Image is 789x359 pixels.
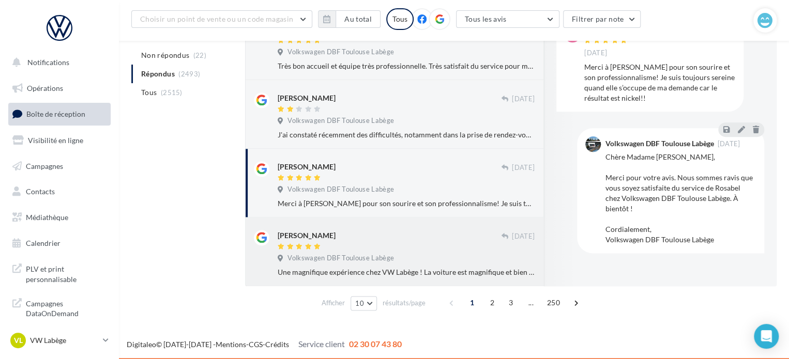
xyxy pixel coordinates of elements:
[503,294,519,311] span: 3
[28,136,83,145] span: Visibilité en ligne
[161,88,183,97] span: (2515)
[127,340,402,349] span: © [DATE]-[DATE] - - -
[26,296,107,319] span: Campagnes DataOnDemand
[6,232,113,254] a: Calendrier
[336,10,381,28] button: Au total
[26,187,55,196] span: Contacts
[6,207,113,228] a: Médiathèque
[6,292,113,323] a: Campagnes DataOnDemand
[140,14,293,23] span: Choisir un point de vente ou un code magasin
[6,77,113,99] a: Opérations
[605,152,756,245] div: Chère Madame [PERSON_NAME], Merci pour votre avis. Nous sommes ravis que vous soyez satisfaite du...
[456,10,559,28] button: Tous les avis
[27,84,63,92] span: Opérations
[523,294,539,311] span: ...
[141,87,157,98] span: Tous
[349,339,402,349] span: 02 30 07 43 80
[26,262,107,284] span: PLV et print personnalisable
[27,58,69,67] span: Notifications
[26,161,63,170] span: Campagnes
[512,95,535,104] span: [DATE]
[278,93,336,103] div: [PERSON_NAME]
[465,14,507,23] span: Tous les avis
[6,258,113,288] a: PLV et print personnalisable
[26,213,68,222] span: Médiathèque
[6,52,109,73] button: Notifications
[14,335,23,346] span: VL
[386,8,414,30] div: Tous
[287,185,394,194] span: Volkswagen DBF Toulouse Labège
[30,335,99,346] p: VW Labège
[141,50,189,60] span: Non répondus
[605,140,714,147] div: Volkswagen DBF Toulouse Labège
[6,155,113,177] a: Campagnes
[249,340,263,349] a: CGS
[26,239,60,247] span: Calendrier
[8,331,111,350] a: VL VW Labège
[298,339,345,349] span: Service client
[278,130,535,140] div: J'ai constaté récemment des difficultés, notamment dans la prise de rendez-vous garage, je suis v...
[543,294,564,311] span: 250
[193,51,206,59] span: (22)
[278,230,336,241] div: [PERSON_NAME]
[584,62,735,103] div: Merci à [PERSON_NAME] pour son sourire et son professionnalisme! Je suis toujours sereine quand e...
[127,340,156,349] a: Digitaleo
[278,162,336,172] div: [PERSON_NAME]
[131,10,312,28] button: Choisir un point de vente ou un code magasin
[318,10,381,28] button: Au total
[464,294,480,311] span: 1
[355,299,364,307] span: 10
[6,130,113,151] a: Visibilité en ligne
[512,163,535,173] span: [DATE]
[584,49,607,58] span: [DATE]
[6,103,113,125] a: Boîte de réception
[6,181,113,202] a: Contacts
[512,232,535,241] span: [DATE]
[216,340,246,349] a: Mentions
[351,296,377,310] button: 10
[278,61,535,71] div: Très bon accueil et équipe très professionnelle. Très satisfait du service pour mon achat d'un vé...
[754,324,779,349] div: Open Intercom Messenger
[265,340,289,349] a: Crédits
[278,198,535,209] div: Merci à [PERSON_NAME] pour son sourire et son professionnalisme! Je suis toujours sereine quand e...
[717,141,740,147] span: [DATE]
[278,267,535,277] div: Une magnifique expérience chez VW Labège ! La voiture est magnifique et bien préparée grâce à [GE...
[383,298,426,308] span: résultats/page
[322,298,345,308] span: Afficher
[484,294,500,311] span: 2
[287,116,394,126] span: Volkswagen DBF Toulouse Labège
[287,48,394,57] span: Volkswagen DBF Toulouse Labège
[287,254,394,263] span: Volkswagen DBF Toulouse Labège
[563,10,641,28] button: Filtrer par note
[26,110,85,118] span: Boîte de réception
